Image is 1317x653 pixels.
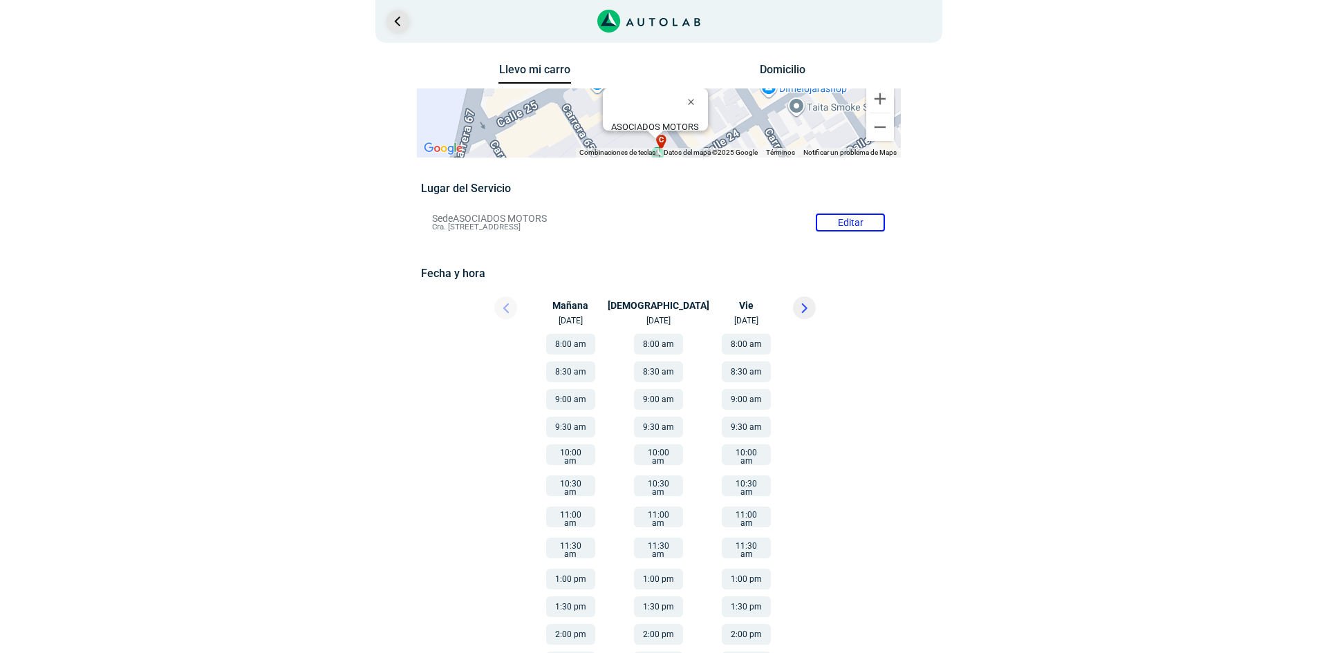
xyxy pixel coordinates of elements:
button: 8:00 am [634,334,683,354]
button: 8:30 am [722,361,771,382]
button: 1:00 pm [546,569,595,589]
button: 2:00 pm [722,624,771,645]
button: 1:00 pm [722,569,771,589]
button: 10:30 am [634,475,683,496]
button: 9:30 am [634,417,683,437]
button: 2:00 pm [546,624,595,645]
h5: Fecha y hora [421,267,896,280]
button: 8:30 am [634,361,683,382]
button: 9:30 am [546,417,595,437]
div: Cra. [STREET_ADDRESS] [611,122,708,142]
b: ASOCIADOS MOTORS [611,122,699,132]
button: 10:00 am [634,444,683,465]
button: 11:30 am [546,538,595,558]
button: Ampliar [866,85,894,113]
button: 10:00 am [546,444,595,465]
button: 8:00 am [722,334,771,354]
button: 2:00 pm [634,624,683,645]
button: 10:30 am [722,475,771,496]
button: 11:00 am [722,507,771,527]
button: 10:30 am [546,475,595,496]
a: Notificar un problema de Maps [803,149,897,156]
span: c [658,135,664,146]
button: 11:30 am [634,538,683,558]
button: Cerrar [678,85,711,118]
button: 9:00 am [722,389,771,410]
button: 11:30 am [722,538,771,558]
button: Reducir [866,113,894,141]
button: 8:00 am [546,334,595,354]
button: 11:00 am [546,507,595,527]
h5: Lugar del Servicio [421,182,896,195]
button: 1:30 pm [546,596,595,617]
button: 11:00 am [634,507,683,527]
span: Datos del mapa ©2025 Google [664,149,758,156]
button: Combinaciones de teclas [579,148,655,158]
button: 1:00 pm [634,569,683,589]
button: 10:00 am [722,444,771,465]
a: Abre esta zona en Google Maps (se abre en una nueva ventana) [420,140,466,158]
a: Términos (se abre en una nueva pestaña) [766,149,795,156]
button: 9:00 am [634,389,683,410]
img: Google [420,140,466,158]
button: Domicilio [746,63,819,83]
button: Llevo mi carro [498,63,571,84]
button: 9:30 am [722,417,771,437]
button: 1:30 pm [722,596,771,617]
button: 1:30 pm [634,596,683,617]
button: 9:00 am [546,389,595,410]
a: Link al sitio de autolab [597,14,700,27]
a: Ir al paso anterior [386,10,409,32]
button: 8:30 am [546,361,595,382]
